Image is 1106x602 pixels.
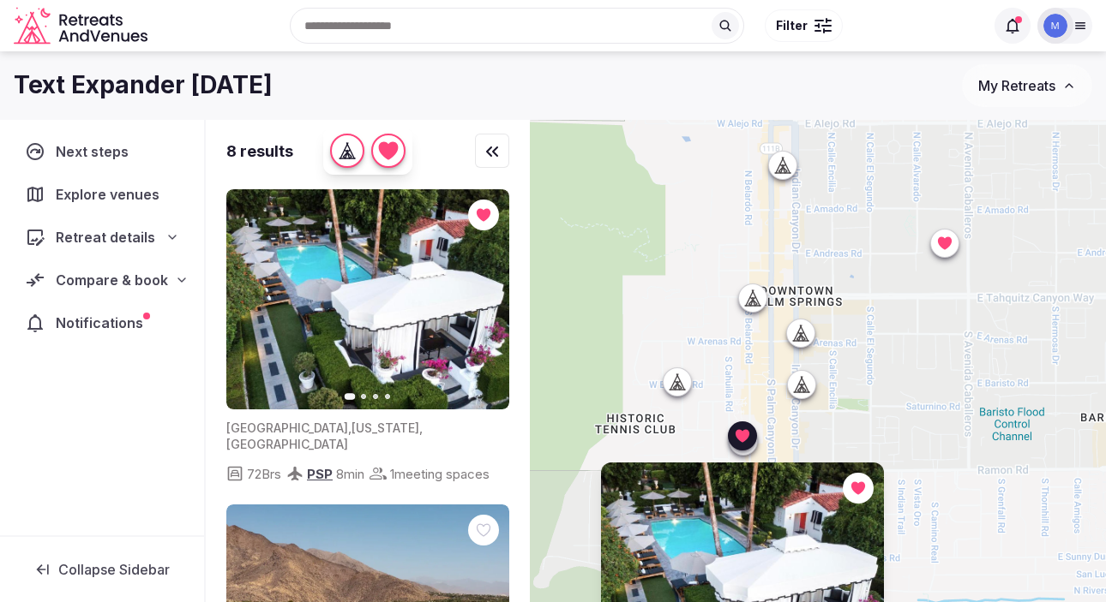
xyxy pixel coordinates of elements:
div: 8 results [226,140,293,162]
button: My Retreats [962,64,1092,107]
button: Filter [765,9,843,42]
span: Compare & book [56,270,168,290]
span: PSP [307,466,333,482]
a: Visit the homepage [14,7,151,45]
span: Notifications [56,313,150,333]
span: 72 Brs [247,465,281,483]
svg: Retreats and Venues company logo [14,7,151,45]
span: My Retreats [978,77,1055,94]
button: Go to slide 1 [345,393,356,400]
img: Featured image for venue [226,189,509,409]
button: Go to slide 4 [385,394,390,399]
span: Filter [776,17,808,34]
span: [GEOGRAPHIC_DATA] [226,420,348,435]
a: Notifications [14,305,190,341]
a: Next steps [14,134,190,170]
h1: Text Expander [DATE] [14,69,273,102]
button: Go to slide 3 [373,394,378,399]
span: , [348,420,352,435]
span: Explore venues [56,184,166,205]
span: Retreat details [56,227,155,247]
span: , [419,420,423,435]
span: Collapse Sidebar [58,561,170,578]
button: Go to slide 2 [361,394,366,399]
span: Next steps [56,141,135,162]
span: [GEOGRAPHIC_DATA] [226,437,348,451]
img: Marcie Arvelo [1043,14,1067,38]
span: 8 min [336,465,364,483]
span: 1 meeting spaces [390,465,490,483]
button: Collapse Sidebar [14,551,190,588]
span: [US_STATE] [352,420,419,435]
a: Explore venues [14,176,190,212]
